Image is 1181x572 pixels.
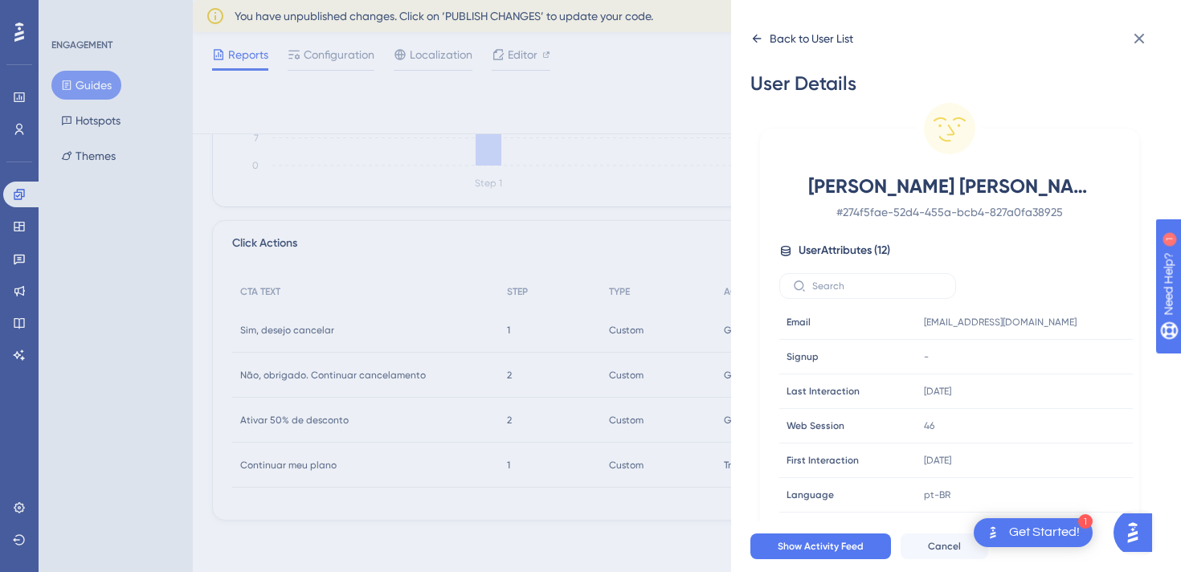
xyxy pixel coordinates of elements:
[924,455,951,466] time: [DATE]
[808,174,1091,199] span: [PERSON_NAME] [PERSON_NAME] [PERSON_NAME]
[750,71,1149,96] div: User Details
[983,523,1003,542] img: launcher-image-alternative-text
[812,280,942,292] input: Search
[38,4,100,23] span: Need Help?
[778,540,864,553] span: Show Activity Feed
[787,385,860,398] span: Last Interaction
[924,316,1077,329] span: [EMAIL_ADDRESS][DOMAIN_NAME]
[787,419,844,432] span: Web Session
[928,540,961,553] span: Cancel
[1078,514,1093,529] div: 1
[924,386,951,397] time: [DATE]
[787,488,834,501] span: Language
[924,419,934,432] span: 46
[770,29,853,48] div: Back to User List
[787,454,859,467] span: First Interaction
[901,533,988,559] button: Cancel
[1114,509,1162,557] iframe: UserGuiding AI Assistant Launcher
[974,518,1093,547] div: Open Get Started! checklist, remaining modules: 1
[924,488,950,501] span: pt-BR
[112,8,116,21] div: 1
[799,241,890,260] span: User Attributes ( 12 )
[808,202,1091,222] span: # 274f5fae-52d4-455a-bcb4-827a0fa38925
[924,350,929,363] span: -
[1009,524,1080,541] div: Get Started!
[787,350,819,363] span: Signup
[750,533,891,559] button: Show Activity Feed
[787,316,811,329] span: Email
